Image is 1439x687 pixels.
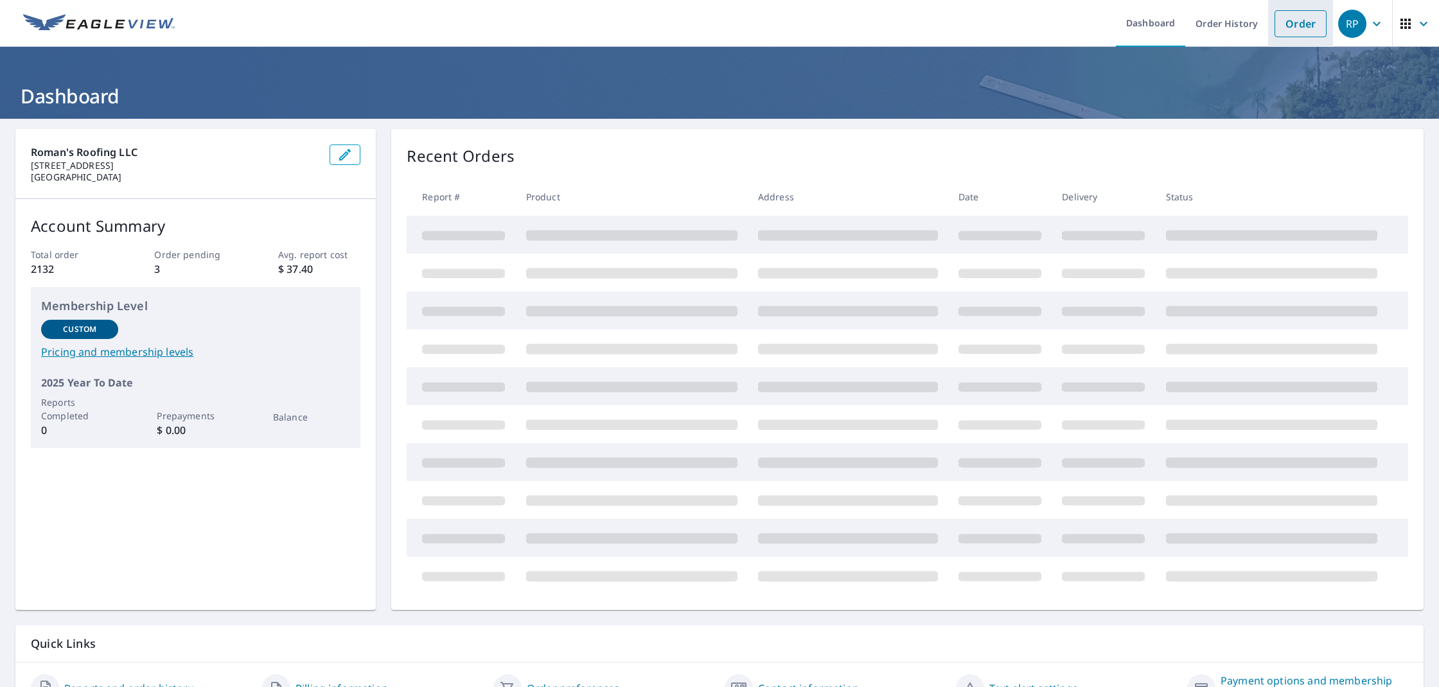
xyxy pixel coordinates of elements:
[23,14,175,33] img: EV Logo
[154,261,236,277] p: 3
[31,171,319,183] p: [GEOGRAPHIC_DATA]
[41,297,350,315] p: Membership Level
[1156,178,1388,216] th: Status
[31,214,360,238] p: Account Summary
[15,83,1424,109] h1: Dashboard
[278,261,360,277] p: $ 37.40
[31,636,1408,652] p: Quick Links
[41,422,118,438] p: 0
[1052,178,1155,216] th: Delivery
[1275,10,1327,37] a: Order
[516,178,748,216] th: Product
[407,178,515,216] th: Report #
[278,248,360,261] p: Avg. report cost
[1338,10,1366,38] div: RP
[31,144,319,160] p: Roman's Roofing LLC
[31,248,113,261] p: Total order
[63,324,96,335] p: Custom
[41,375,350,390] p: 2025 Year To Date
[41,344,350,360] a: Pricing and membership levels
[273,410,350,424] p: Balance
[31,160,319,171] p: [STREET_ADDRESS]
[31,261,113,277] p: 2132
[407,144,515,168] p: Recent Orders
[948,178,1052,216] th: Date
[41,396,118,422] p: Reports Completed
[748,178,948,216] th: Address
[157,422,234,438] p: $ 0.00
[154,248,236,261] p: Order pending
[157,409,234,422] p: Prepayments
